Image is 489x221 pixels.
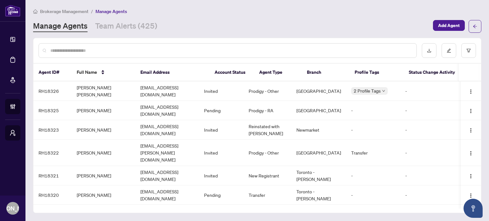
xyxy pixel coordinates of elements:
[400,101,457,120] td: -
[72,120,135,140] td: [PERSON_NAME]
[346,185,400,205] td: -
[199,185,244,205] td: Pending
[244,140,291,166] td: Prodigy - Other
[291,185,346,205] td: Toronto - [PERSON_NAME]
[199,81,244,101] td: Invited
[72,166,135,185] td: [PERSON_NAME]
[346,101,400,120] td: -
[354,87,381,94] span: 2 Profile Tags
[135,120,199,140] td: [EMAIL_ADDRESS][DOMAIN_NAME]
[400,120,457,140] td: -
[468,108,473,114] img: Logo
[473,24,477,29] span: arrow-left
[442,43,456,58] button: edit
[135,140,199,166] td: [EMAIL_ADDRESS][PERSON_NAME][DOMAIN_NAME]
[72,140,135,166] td: [PERSON_NAME]
[72,64,135,81] th: Full Name
[254,64,302,81] th: Agent Type
[346,140,400,166] td: Transfer
[400,166,457,185] td: -
[350,64,404,81] th: Profile Tags
[199,140,244,166] td: Invited
[468,174,473,179] img: Logo
[464,199,483,218] button: Open asap
[77,69,97,76] span: Full Name
[96,9,127,14] span: Manage Agents
[466,86,476,96] button: Logo
[135,64,209,81] th: Email Address
[33,64,72,81] th: Agent ID#
[468,89,473,94] img: Logo
[468,193,473,198] img: Logo
[427,48,431,53] span: download
[466,190,476,200] button: Logo
[33,185,72,205] td: RH18320
[33,120,72,140] td: RH18323
[5,5,20,17] img: logo
[466,48,471,53] span: filter
[291,81,346,101] td: [GEOGRAPHIC_DATA]
[244,166,291,185] td: New Registrant
[291,101,346,120] td: [GEOGRAPHIC_DATA]
[135,81,199,101] td: [EMAIL_ADDRESS][DOMAIN_NAME]
[466,125,476,135] button: Logo
[199,120,244,140] td: Invited
[33,9,38,14] span: home
[468,128,473,133] img: Logo
[91,8,93,15] li: /
[291,166,346,185] td: Toronto - [PERSON_NAME]
[447,48,451,53] span: edit
[209,64,254,81] th: Account Status
[422,43,436,58] button: download
[466,148,476,158] button: Logo
[10,130,16,136] span: user-switch
[40,9,89,14] span: Brokerage Management
[135,185,199,205] td: [EMAIL_ADDRESS][DOMAIN_NAME]
[461,43,476,58] button: filter
[135,166,199,185] td: [EMAIL_ADDRESS][DOMAIN_NAME]
[466,105,476,115] button: Logo
[400,81,457,101] td: -
[346,166,400,185] td: -
[302,64,350,81] th: Branch
[433,20,465,31] button: Add Agent
[72,81,135,101] td: [PERSON_NAME] [PERSON_NAME]
[199,101,244,120] td: Pending
[244,185,291,205] td: Transfer
[33,81,72,101] td: RH18326
[346,120,400,140] td: -
[291,120,346,140] td: Newmarket
[33,140,72,166] td: RH18322
[95,21,157,32] a: Team Alerts (425)
[382,89,385,93] span: down
[72,185,135,205] td: [PERSON_NAME]
[244,81,291,101] td: Prodigy - Other
[72,101,135,120] td: [PERSON_NAME]
[135,101,199,120] td: [EMAIL_ADDRESS][DOMAIN_NAME]
[33,21,88,32] a: Manage Agents
[33,101,72,120] td: RH18325
[466,170,476,181] button: Logo
[404,64,461,81] th: Status Change Activity
[438,20,460,31] span: Add Agent
[33,166,72,185] td: RH18321
[468,151,473,156] img: Logo
[244,120,291,140] td: Reinstated with [PERSON_NAME]
[291,140,346,166] td: [GEOGRAPHIC_DATA]
[199,166,244,185] td: Invited
[400,140,457,166] td: -
[400,185,457,205] td: -
[244,101,291,120] td: Prodigy - RA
